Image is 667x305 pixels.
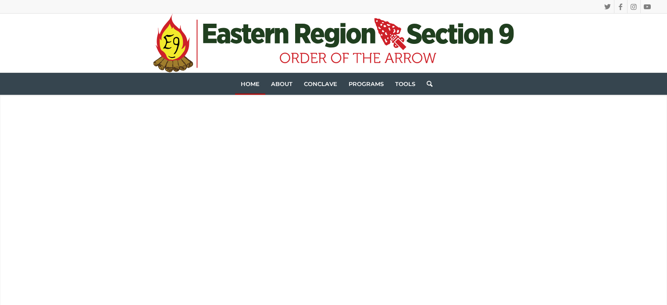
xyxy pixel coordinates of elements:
span: Home [241,80,260,87]
a: Search [421,73,432,95]
a: Conclave [298,73,343,95]
span: Programs [349,80,384,87]
a: Tools [389,73,421,95]
a: Home [235,73,265,95]
span: Conclave [304,80,337,87]
span: Tools [395,80,415,87]
a: About [265,73,298,95]
a: Programs [343,73,389,95]
span: About [271,80,292,87]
